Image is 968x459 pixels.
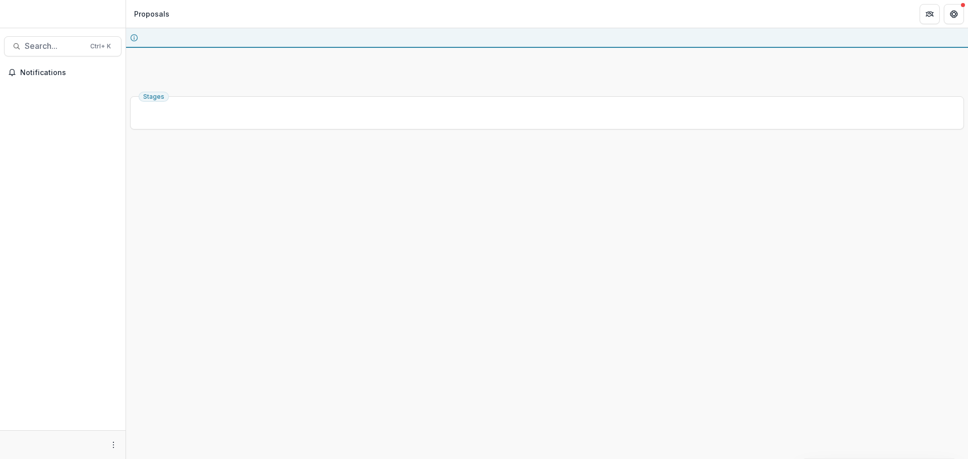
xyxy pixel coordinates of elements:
[4,64,122,81] button: Notifications
[4,36,122,56] button: Search...
[88,41,113,52] div: Ctrl + K
[20,69,117,77] span: Notifications
[130,7,173,21] nav: breadcrumb
[143,93,164,100] span: Stages
[920,4,940,24] button: Partners
[25,41,84,51] span: Search...
[944,4,964,24] button: Get Help
[107,439,119,451] button: More
[134,9,169,19] div: Proposals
